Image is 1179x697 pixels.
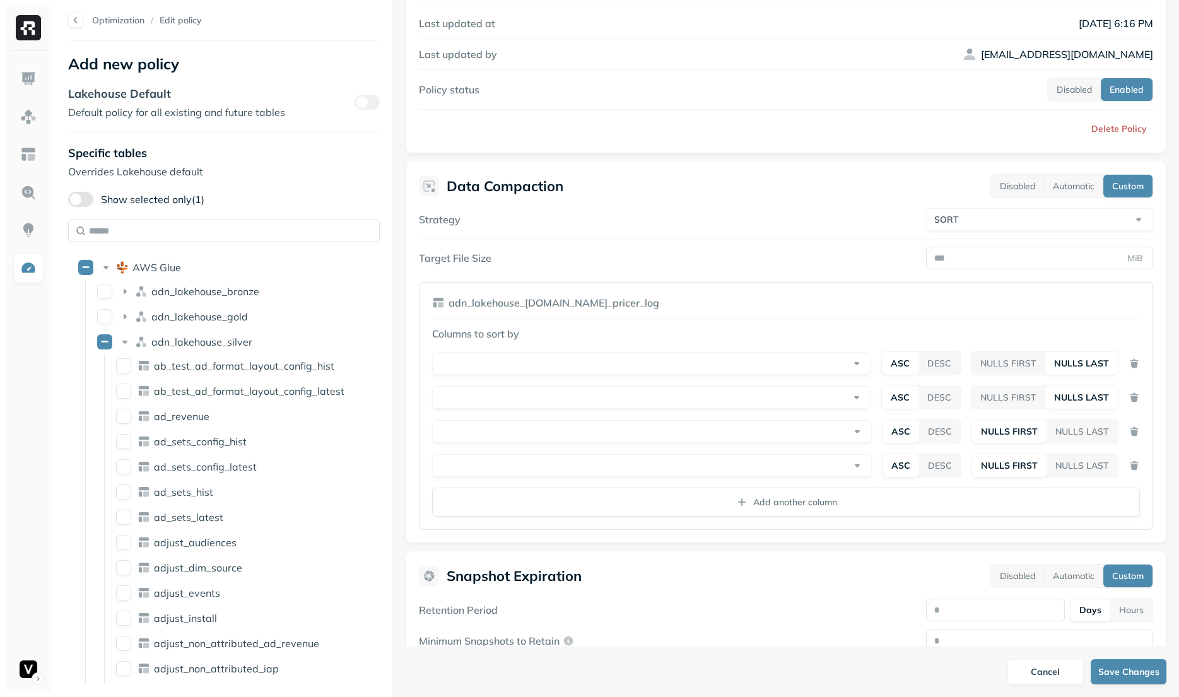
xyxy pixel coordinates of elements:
button: ad_sets_config_hist [116,434,131,449]
label: Last updated by [419,48,497,61]
button: ad_sets_latest [116,510,131,525]
div: ad_sets_latestad_sets_latest [111,507,344,527]
label: Last updated at [419,17,495,30]
div: ab_test_ad_format_layout_config_histab_test_ad_format_layout_config_hist [111,356,344,376]
p: AWS Glue [132,261,181,274]
p: Data Compaction [447,177,563,195]
p: / [151,15,153,26]
button: Disabled [991,175,1044,197]
span: ad_revenue [154,410,209,423]
button: adjust_dim_source [116,560,131,575]
div: adn_lakehouse_goldadn_lakehouse_gold [92,307,345,327]
p: adn_lakehouse_bronze [151,285,259,298]
p: Overrides Lakehouse default [68,164,380,179]
div: adjust_non_attributed_iapadjust_non_attributed_iap [111,659,344,679]
div: adjust_non_attributed_ad_revenueadjust_non_attributed_ad_revenue [111,633,344,653]
button: adjust_non_attributed_ad_revenue [116,636,131,651]
button: ab_test_ad_format_layout_config_hist [116,358,131,373]
button: NULLS LAST [1045,386,1118,409]
button: adjust_non_attributed_iap [116,661,131,676]
div: ab_test_ad_format_layout_config_latestab_test_ad_format_layout_config_latest [111,381,344,401]
button: adjust_audiences [116,535,131,550]
button: Custom [1103,565,1153,587]
p: Add new policy [68,54,380,74]
p: adn_lakehouse_[DOMAIN_NAME]_pricer_log [449,295,659,310]
div: adjust_dim_sourceadjust_dim_source [111,558,344,578]
p: adjust_dim_source [154,561,242,574]
p: adjust_install [154,612,217,624]
p: [DATE] 6:16 PM [926,16,1153,31]
button: DESC [919,420,961,443]
span: Edit policy [160,15,202,26]
div: adjust_audiencesadjust_audiences [111,532,344,553]
img: Asset Explorer [20,146,37,163]
button: Cancel [1007,659,1083,684]
button: AWS Glue [78,260,93,275]
p: ad_sets_latest [154,511,223,524]
button: NULLS LAST [1045,352,1118,375]
p: Default policy for all existing and future tables [68,105,285,120]
img: Voodoo [20,660,37,678]
p: ab_test_ad_format_layout_config_hist [154,360,334,372]
button: NULLS FIRST [971,386,1045,409]
button: ab_test_ad_format_layout_config_latest [116,384,131,399]
button: ad_sets_config_latest [116,459,131,474]
button: Delete Policy [1081,117,1153,140]
p: Snapshot Expiration [447,567,582,585]
span: adn_lakehouse_silver [151,336,252,348]
button: ad_sets_hist [116,484,131,500]
p: adjust_audiences [154,536,237,549]
button: Hours [1110,599,1153,621]
p: Specific tables [68,146,380,160]
button: adn_lakehouse_gold [97,309,112,324]
label: Target File Size [419,252,491,264]
button: adjust_events [116,585,131,600]
div: adn_lakehouse_silveradn_lakehouse_silver [92,332,345,352]
button: adjust_install [116,611,131,626]
p: ab_test_ad_format_layout_config_latest [154,385,344,397]
button: DESC [919,454,961,477]
button: Enabled [1101,78,1153,101]
p: Optimization [92,15,144,26]
label: Retention Period [419,604,498,616]
button: Disabled [991,565,1044,587]
p: ad_sets_config_latest [154,460,257,473]
p: ad_sets_config_hist [154,435,247,448]
button: NULLS LAST [1047,454,1118,477]
button: Disabled [1048,78,1101,101]
img: Optimization [20,260,37,276]
p: adjust_non_attributed_ad_revenue [154,637,319,650]
p: adjust_events [154,587,220,599]
button: Show selected only(1) [68,192,93,207]
div: adjust_installadjust_install [111,608,344,628]
button: adn_lakehouse_bronze [97,284,112,299]
img: Dashboard [20,71,37,87]
p: adjust_non_attributed_iap [154,662,279,675]
button: NULLS LAST [1047,420,1118,443]
button: DESC [918,352,960,375]
div: ad_sets_config_latestad_sets_config_latest [111,457,344,477]
div: AWS GlueAWS Glue [73,257,347,278]
div: ad_sets_config_histad_sets_config_hist [111,431,344,452]
nav: breadcrumb [92,15,202,26]
p: adn_lakehouse_gold [151,310,248,323]
button: ASC [883,420,919,443]
p: Minimum Snapshots to Retain [419,635,560,647]
button: NULLS FIRST [971,352,1045,375]
button: Custom [1103,175,1153,197]
img: Query Explorer [20,184,37,201]
p: Add another column [753,496,837,508]
button: DESC [918,386,960,409]
button: Days [1070,599,1110,621]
